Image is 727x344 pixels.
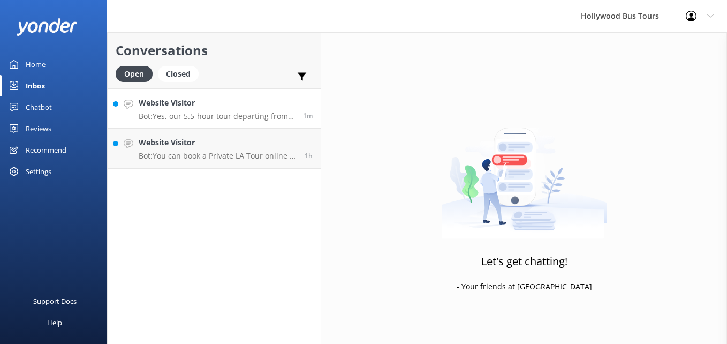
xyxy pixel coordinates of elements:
div: Open [116,66,153,82]
h4: Website Visitor [139,97,295,109]
div: Closed [158,66,199,82]
a: Open [116,68,158,79]
div: Help [47,312,62,333]
div: Settings [26,161,51,182]
div: Inbox [26,75,46,96]
h4: Website Visitor [139,137,297,148]
p: Bot: You can book a Private LA Tour online at [URL][DOMAIN_NAME] by selecting your preferred date... [139,151,297,161]
h2: Conversations [116,40,313,61]
img: yonder-white-logo.png [16,18,78,36]
span: Sep 02 2025 02:01pm (UTC -07:00) America/Tijuana [305,151,313,160]
div: Home [26,54,46,75]
a: Website VisitorBot:Yes, our 5.5-hour tour departing from [GEOGRAPHIC_DATA] includes a pre-recorde... [108,88,321,129]
div: Recommend [26,139,66,161]
h3: Let's get chatting! [481,253,567,270]
div: Chatbot [26,96,52,118]
span: Sep 02 2025 03:20pm (UTC -07:00) America/Tijuana [303,111,313,120]
a: Closed [158,68,204,79]
p: Bot: Yes, our 5.5-hour tour departing from [GEOGRAPHIC_DATA] includes a pre-recorded audio guide ... [139,111,295,121]
img: artwork of a man stealing a conversation from at giant smartphone [442,105,607,239]
a: Website VisitorBot:You can book a Private LA Tour online at [URL][DOMAIN_NAME] by selecting your ... [108,129,321,169]
div: Support Docs [33,290,77,312]
div: Reviews [26,118,51,139]
p: - Your friends at [GEOGRAPHIC_DATA] [457,281,592,293]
